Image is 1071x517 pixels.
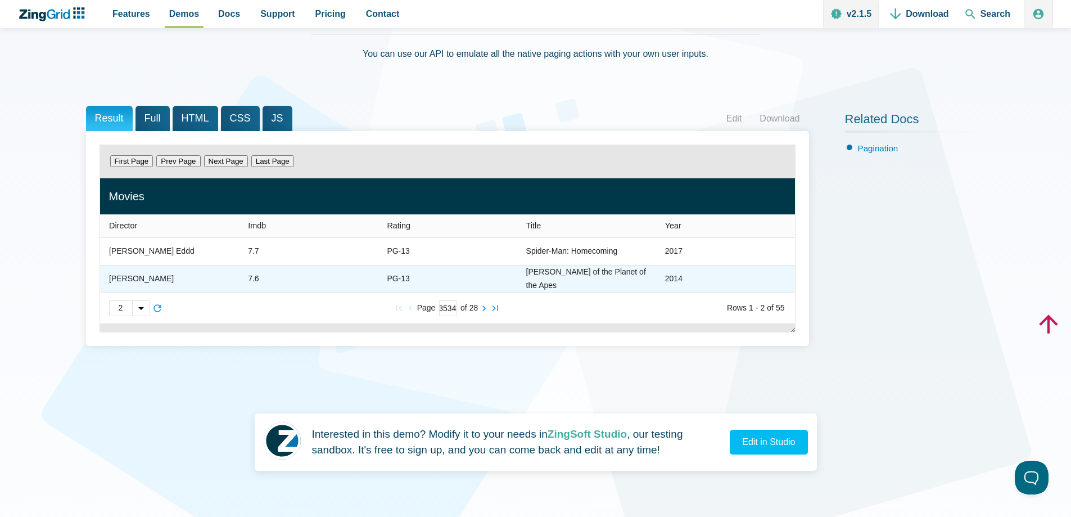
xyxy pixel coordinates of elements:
h2: Related Docs [845,111,986,133]
p: Interested in this demo? Modify it to your needs in , our testing sandbox. It's free to sign up, ... [312,426,721,458]
span: CSS [221,106,260,131]
input: Current Page [439,300,457,316]
a: Download [751,110,808,127]
iframe: Help Scout Beacon - Open [1015,461,1049,494]
div: 2 [110,301,132,316]
span: Demos [169,6,199,21]
div: 7.6 [248,272,259,286]
span: Director [109,221,137,230]
span: Support [260,6,295,21]
zg-text: of [767,305,774,311]
div: 2017 [665,245,682,258]
strong: ZingSoft Studio [548,428,627,440]
zg-text: 1 [749,305,753,311]
zg-text: 28 [469,305,478,311]
span: JS [263,106,292,131]
div: [PERSON_NAME] of the Planet of the Apes [526,266,647,293]
zg-text: 2 [760,305,765,311]
zg-button: nextpage [478,303,490,314]
zg-text: - [756,305,758,311]
div: You can use our API to emulate all the native paging actions with your own user inputs. [311,34,761,88]
div: 2014 [665,272,682,286]
div: Spider-Man: Homecoming [526,245,617,258]
div: Movies [109,187,786,206]
span: Title [526,221,541,230]
span: Result [86,106,133,131]
div: PG-13 [387,272,409,286]
zg-button: prevpage [405,303,416,314]
span: Rating [387,221,410,230]
button: First Page [110,155,153,167]
button: Next Page [204,155,248,167]
div: [PERSON_NAME] [109,272,174,286]
div: PG-13 [387,245,409,258]
span: Contact [366,6,400,21]
span: Year [665,221,681,230]
a: Edit in Studio [730,430,807,455]
div: [PERSON_NAME] Eddd [109,245,195,258]
zg-button: firstpage [394,303,405,314]
a: Edit [717,110,751,127]
span: Full [135,106,170,131]
zg-button: lastpage [490,303,501,314]
a: Pagination [858,143,898,153]
button: Prev Page [156,155,200,167]
zg-button: reload [152,303,163,314]
span: Pricing [315,6,346,21]
zg-text: 55 [776,305,785,311]
zg-text: of [460,305,467,311]
button: Last Page [251,155,294,167]
span: HTML [173,106,218,131]
a: ZingChart Logo. Click to return to the homepage [18,7,91,21]
span: Docs [218,6,240,21]
span: Features [112,6,150,21]
div: 7.7 [248,245,259,258]
span: Imdb [248,221,266,230]
zg-text: Rows [727,305,747,311]
zg-text: Page [417,305,436,311]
